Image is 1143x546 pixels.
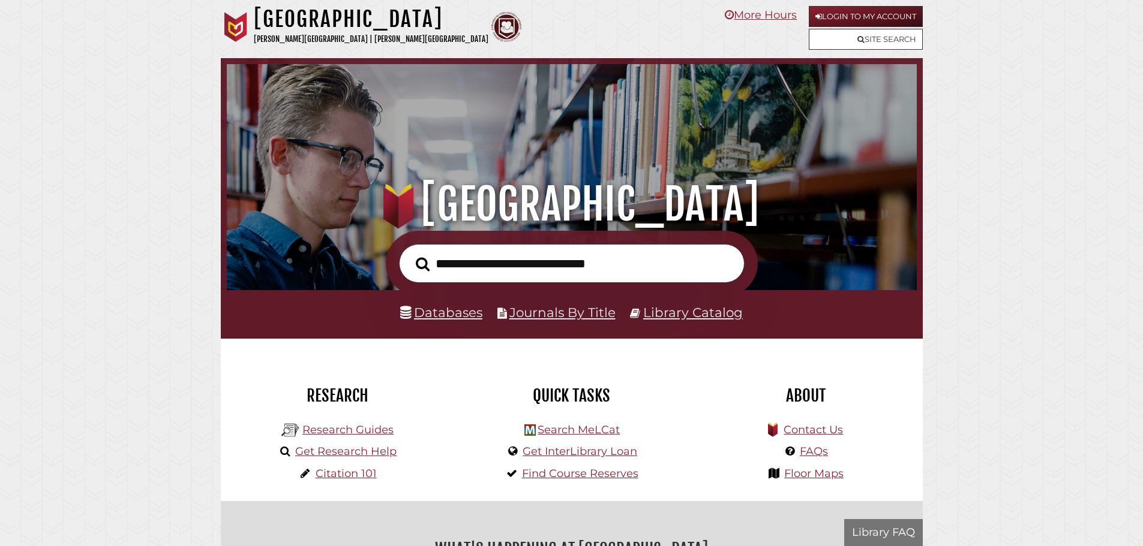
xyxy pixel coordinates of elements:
a: Get Research Help [295,445,397,458]
h1: [GEOGRAPHIC_DATA] [244,178,899,231]
h2: About [698,385,914,406]
a: Site Search [809,29,923,50]
a: Find Course Reserves [522,467,638,480]
a: Floor Maps [784,467,844,480]
h2: Research [230,385,446,406]
i: Search [416,257,430,272]
h1: [GEOGRAPHIC_DATA] [254,6,488,32]
a: Citation 101 [316,467,377,480]
a: Research Guides [302,423,394,436]
a: Get InterLibrary Loan [523,445,637,458]
img: Hekman Library Logo [524,424,536,436]
a: More Hours [725,8,797,22]
a: Login to My Account [809,6,923,27]
h2: Quick Tasks [464,385,680,406]
img: Calvin Theological Seminary [491,12,521,42]
a: Search MeLCat [538,423,620,436]
button: Search [410,254,436,275]
a: Contact Us [784,423,843,436]
img: Calvin University [221,12,251,42]
a: Journals By Title [509,304,616,320]
a: FAQs [800,445,828,458]
img: Hekman Library Logo [281,421,299,439]
a: Databases [400,304,482,320]
p: [PERSON_NAME][GEOGRAPHIC_DATA] | [PERSON_NAME][GEOGRAPHIC_DATA] [254,32,488,46]
a: Library Catalog [643,304,743,320]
